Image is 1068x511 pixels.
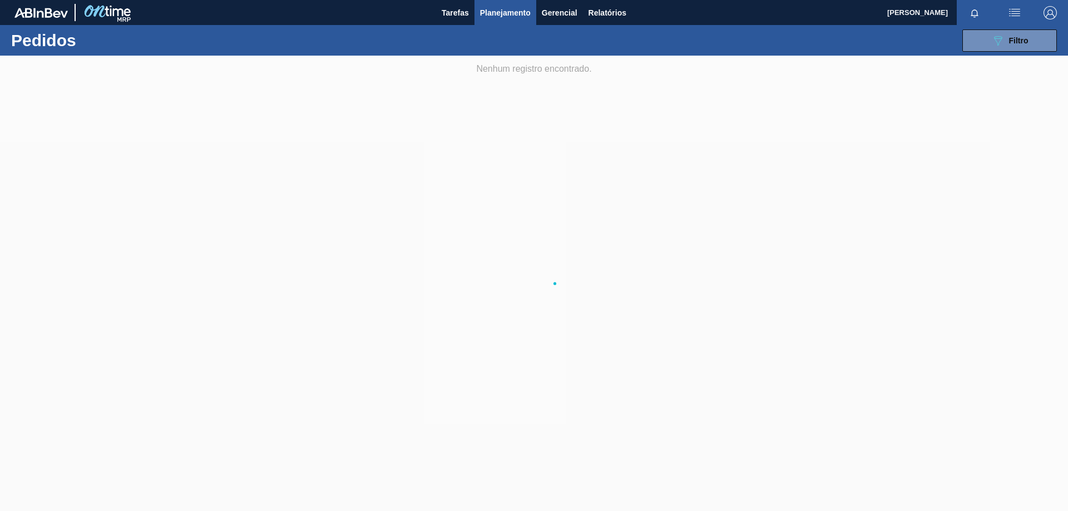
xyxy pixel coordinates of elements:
span: Gerencial [542,6,577,19]
img: TNhmsLtSVTkK8tSr43FrP2fwEKptu5GPRR3wAAAABJRU5ErkJggg== [14,8,68,18]
span: Relatórios [589,6,626,19]
span: Filtro [1009,36,1029,45]
button: Notificações [957,5,992,21]
img: Logout [1044,6,1057,19]
button: Filtro [962,29,1057,52]
h1: Pedidos [11,34,177,47]
img: userActions [1008,6,1021,19]
span: Tarefas [442,6,469,19]
span: Planejamento [480,6,531,19]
